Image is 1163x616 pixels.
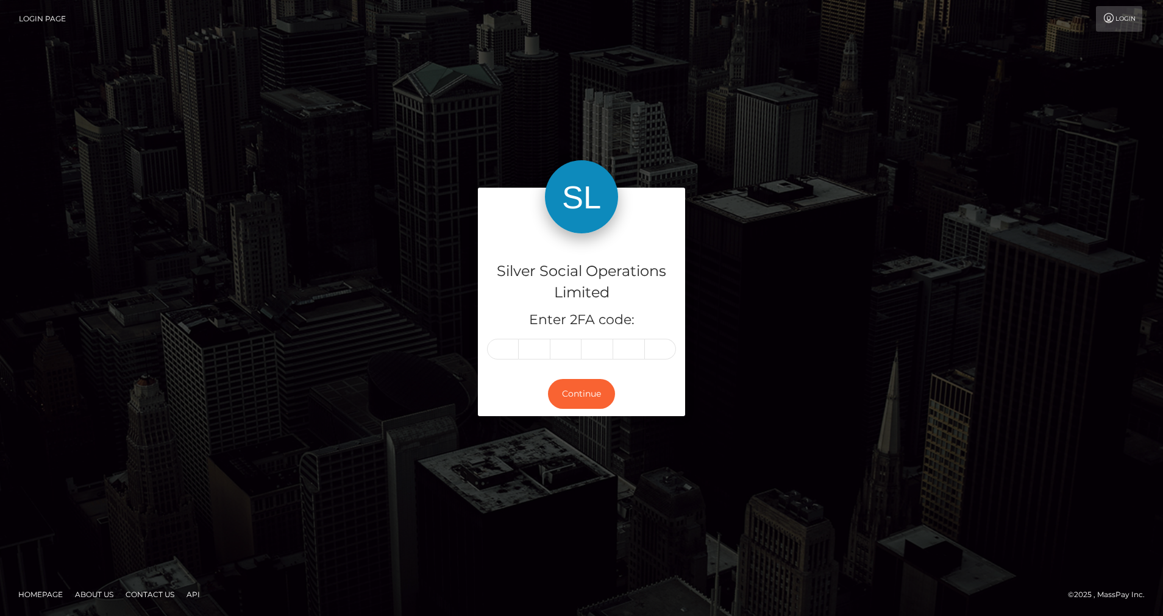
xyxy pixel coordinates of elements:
button: Continue [548,379,615,409]
h5: Enter 2FA code: [487,311,676,330]
div: © 2025 , MassPay Inc. [1068,588,1154,601]
a: Login Page [19,6,66,32]
a: About Us [70,585,118,604]
img: Silver Social Operations Limited [545,160,618,233]
a: API [182,585,205,604]
a: Contact Us [121,585,179,604]
a: Homepage [13,585,68,604]
h4: Silver Social Operations Limited [487,261,676,303]
a: Login [1096,6,1142,32]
